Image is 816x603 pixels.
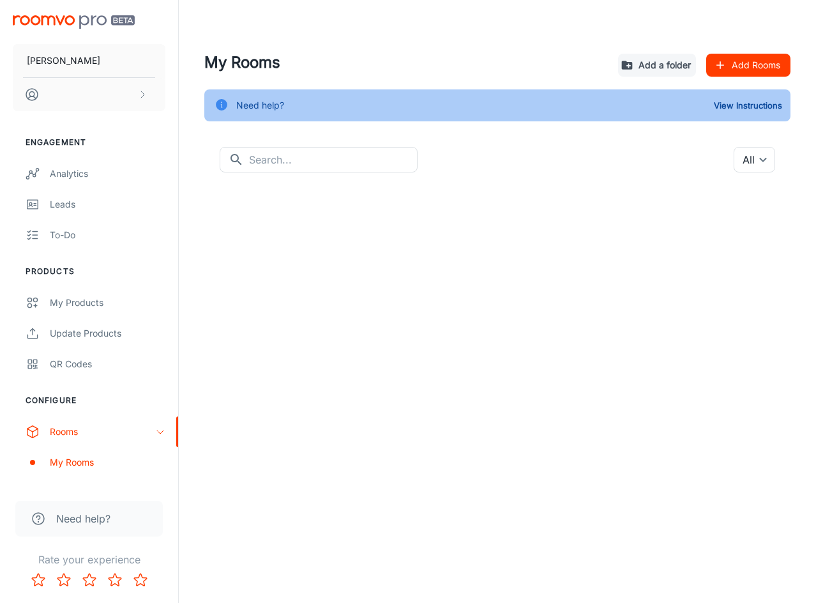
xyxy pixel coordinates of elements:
button: [PERSON_NAME] [13,44,165,77]
div: Update Products [50,326,165,340]
button: Add Rooms [706,54,790,77]
p: [PERSON_NAME] [27,54,100,68]
button: Add a folder [618,54,696,77]
h4: My Rooms [204,51,608,74]
input: Search... [249,147,418,172]
button: View Instructions [711,96,785,115]
div: Analytics [50,167,165,181]
div: All [734,147,775,172]
div: To-do [50,228,165,242]
div: Need help? [236,93,284,118]
img: Roomvo PRO Beta [13,15,135,29]
div: Leads [50,197,165,211]
div: My Products [50,296,165,310]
